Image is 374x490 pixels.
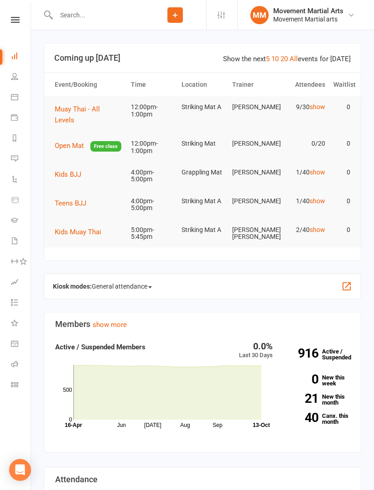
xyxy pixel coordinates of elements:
input: Search... [53,9,144,21]
td: 9/30 [279,96,329,118]
button: Teens BJJ [55,198,93,209]
span: Kids BJJ [55,170,81,179]
h3: Members [55,320,350,329]
a: 10 [271,55,279,63]
span: Open Mat [55,142,84,150]
a: People [11,67,31,88]
td: 0 [329,190,355,212]
td: 0 [329,162,355,183]
strong: Active / Suspended Members [55,343,145,351]
a: 20 [280,55,288,63]
div: Show the next events for [DATE] [223,53,351,64]
a: Dashboard [11,47,31,67]
td: 4:00pm-5:00pm [127,162,177,190]
td: 5:00pm-5:45pm [127,219,177,248]
a: show [310,103,325,111]
span: General attendance [92,279,152,294]
button: Kids Muay Thai [55,227,108,237]
strong: 0 [286,373,318,385]
h3: Attendance [55,475,350,484]
a: Reports [11,129,31,149]
td: 0 [329,219,355,241]
a: 0New this week [286,374,350,386]
div: Movement Martial arts [273,15,343,23]
td: 12:00pm-1:00pm [127,96,177,125]
a: show more [93,321,127,329]
td: Striking Mat A [177,96,228,118]
td: 0 [329,96,355,118]
a: 916Active / Suspended [282,342,357,367]
span: Muay Thai - All Levels [55,105,100,124]
th: Event/Booking [51,73,127,96]
a: Assessments [11,273,31,293]
td: 12:00pm-1:00pm [127,133,177,162]
td: Grappling Mat [177,162,228,183]
a: Calendar [11,88,31,108]
th: Location [177,73,228,96]
div: Movement Martial Arts [273,7,343,15]
strong: Kiosk modes: [53,283,92,290]
a: show [310,226,325,233]
td: Striking Mat A [177,190,228,212]
td: [PERSON_NAME] [PERSON_NAME] [228,219,279,248]
div: Last 30 Days [239,342,273,360]
td: [PERSON_NAME] [228,162,279,183]
td: Striking Mat A [177,219,228,241]
td: 4:00pm-5:00pm [127,190,177,219]
span: Free class [90,141,121,152]
a: show [310,197,325,205]
button: Kids BJJ [55,169,88,180]
button: Muay Thai - All Levels [55,104,123,126]
strong: 40 [286,411,318,424]
a: Class kiosk mode [11,375,31,396]
td: 2/40 [279,219,329,241]
td: 0/20 [279,133,329,154]
strong: 916 [286,347,318,359]
a: All [290,55,298,63]
td: 1/40 [279,162,329,183]
strong: 21 [286,392,318,405]
a: General attendance kiosk mode [11,334,31,355]
th: Time [127,73,177,96]
div: MM [250,6,269,24]
a: 21New this month [286,394,350,406]
a: Roll call kiosk mode [11,355,31,375]
td: [PERSON_NAME] [228,96,279,118]
td: 1/40 [279,190,329,212]
td: [PERSON_NAME] [228,190,279,212]
a: show [310,169,325,176]
td: Striking Mat [177,133,228,154]
div: 0.0% [239,342,273,351]
th: Waitlist [329,73,355,96]
span: Teens BJJ [55,199,86,207]
button: Open MatFree class [55,140,121,152]
th: Trainer [228,73,279,96]
h3: Coming up [DATE] [54,53,351,63]
td: [PERSON_NAME] [228,133,279,154]
a: 40Canx. this month [286,413,350,425]
a: Product Sales [11,190,31,211]
span: Kids Muay Thai [55,228,101,236]
td: 0 [329,133,355,154]
th: Attendees [279,73,329,96]
a: What's New [11,314,31,334]
a: Payments [11,108,31,129]
a: 5 [266,55,270,63]
div: Open Intercom Messenger [9,459,31,481]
